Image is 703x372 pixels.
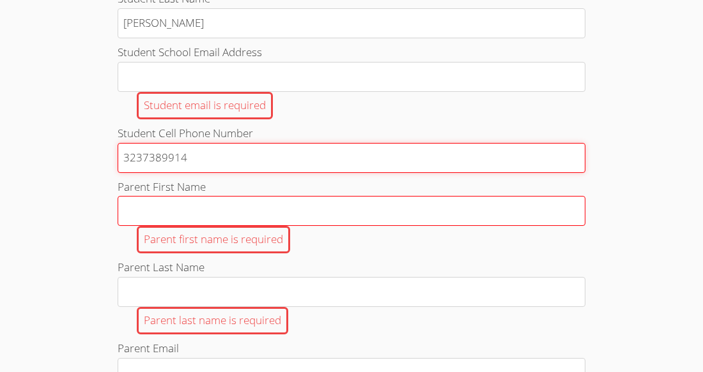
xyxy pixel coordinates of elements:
input: Student Last Name [118,8,585,38]
div: Parent last name is required [137,307,288,334]
span: Parent First Name [118,179,206,194]
input: Parent Last NameParent last name is required [118,277,585,307]
div: Student email is required [137,92,273,119]
input: Student Cell Phone Number [118,143,585,173]
span: Parent Email [118,341,179,355]
span: Student School Email Address [118,45,262,59]
div: Parent first name is required [137,226,290,253]
input: Parent First NameParent first name is required [118,196,585,226]
span: Parent Last Name [118,260,205,274]
span: Student Cell Phone Number [118,126,253,140]
input: Student School Email AddressStudent email is required [118,62,585,92]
